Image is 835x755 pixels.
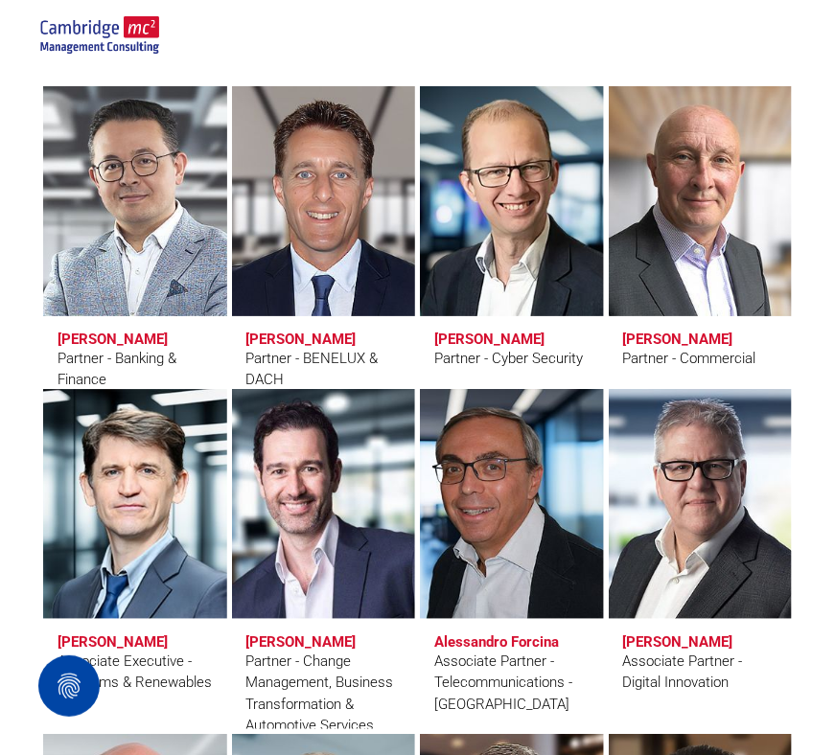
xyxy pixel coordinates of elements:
button: menu [768,11,818,60]
a: Daniel Fitzsimmons | Partner - Change Management [232,389,416,619]
h3: [PERSON_NAME] [434,331,545,348]
a: Tom Burton | Partner - Cyber Security | Cambridge Management Consulting [420,86,604,316]
h3: [PERSON_NAME] [623,633,733,651]
a: Your Business Transformed | Cambridge Management Consulting [39,19,159,39]
a: Mike Hodgson | Associate Partner - Digital Innovation [609,389,793,619]
h3: [PERSON_NAME] [246,331,357,348]
a: John Edwards | Associate Executive - Telecoms & Renewables [43,389,227,619]
a: Rinat Abdrasilov | Partner - Banking & Finance | Cambridge Management Consulting [43,86,227,316]
div: Partner - Change Management, Business Transformation & Automotive Services [246,651,402,737]
a: Marcel Biesmans | Partner - BENELUX & DACH | Cambridge Management Consulting [232,86,416,316]
h3: [PERSON_NAME] [58,633,168,651]
div: Associate Partner - Telecommunications - [GEOGRAPHIC_DATA] [434,651,590,716]
div: Associate Partner - Digital Innovation [623,651,778,694]
div: Partner - Commercial [623,348,756,370]
img: secondary-image [39,16,159,56]
h3: Alessandro Forcina [434,633,563,651]
h3: [PERSON_NAME] [58,331,168,348]
div: Associate Executive - Telecoms & Renewables [58,651,213,694]
h3: [PERSON_NAME] [246,633,357,651]
h3: [PERSON_NAME] [623,331,733,348]
a: Ray Coppin | Partner - Commercial | Cambridge Management Consulting [609,86,793,316]
div: Partner - BENELUX & DACH [246,348,402,391]
div: Partner - Banking & Finance [58,348,213,391]
a: Alessandro Forcina | Cambridge Management Consulting [420,389,604,619]
div: Partner - Cyber Security [434,348,583,370]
